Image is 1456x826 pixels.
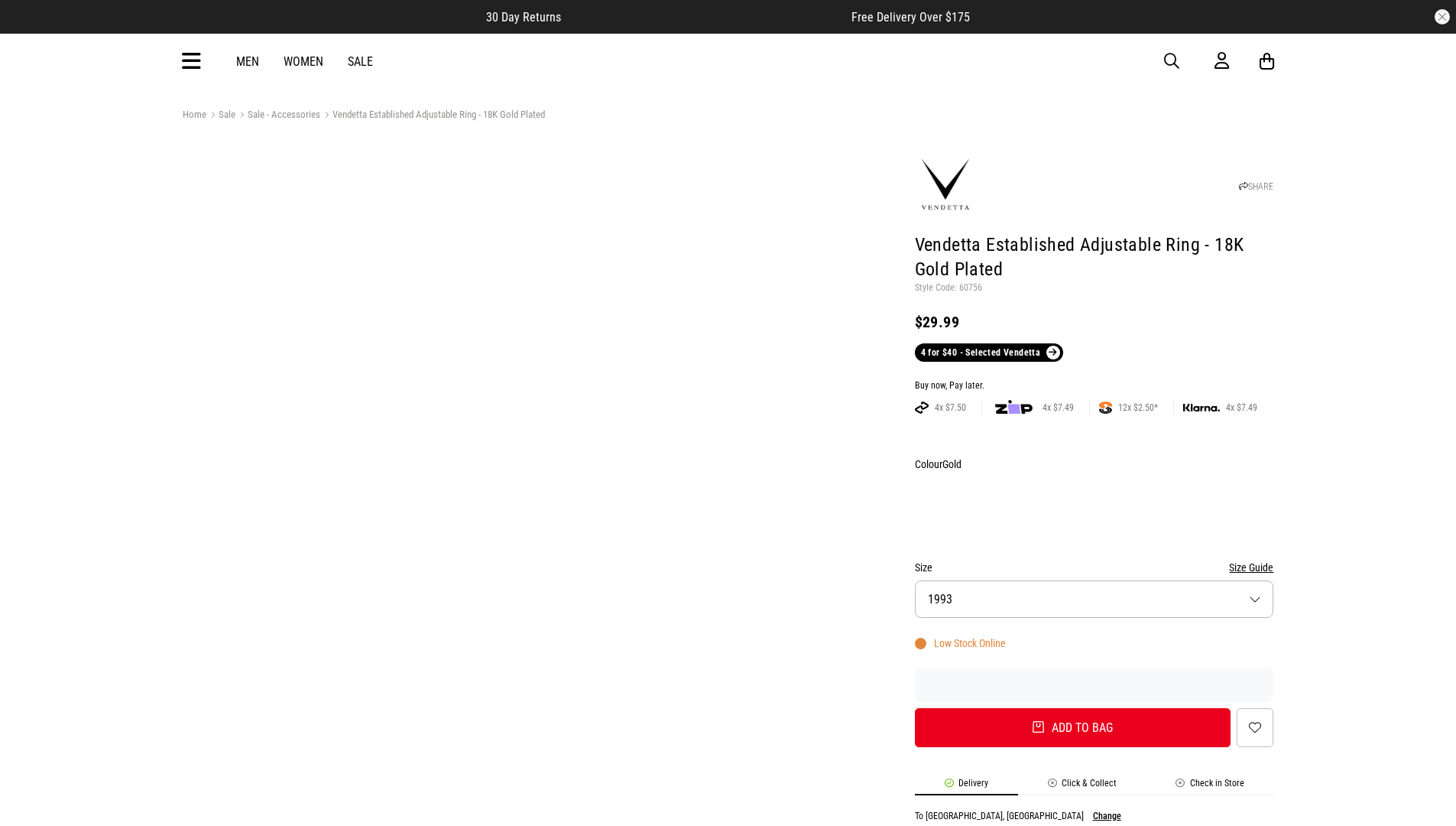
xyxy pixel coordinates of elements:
a: Sale - Accessories [235,109,320,123]
button: 1993 [915,580,1274,618]
div: Buy now, Pay later. [915,380,1274,392]
button: Add to bag [915,708,1231,747]
a: Women [284,54,323,69]
span: 4x $7.50 [929,402,972,414]
img: Vendetta Established Adjustable Ring - 18k Gold Plated in Gold [183,141,533,493]
a: Sale [206,109,235,123]
span: Free Delivery Over $175 [851,10,970,24]
img: Redrat logo [679,50,780,73]
img: Vendetta [915,154,976,216]
p: To [GEOGRAPHIC_DATA], [GEOGRAPHIC_DATA] [915,811,1084,821]
button: Change [1093,811,1121,821]
iframe: Customer reviews powered by Trustpilot [592,9,821,24]
div: $29.99 [915,313,1274,331]
li: Delivery [915,778,1018,795]
li: Check in Store [1146,778,1274,795]
a: SHARE [1239,181,1273,192]
a: Vendetta Established Adjustable Ring - 18K Gold Plated [320,109,545,123]
img: SPLITPAY [1099,402,1112,414]
img: KLARNA [1183,404,1220,412]
span: 30 Day Returns [486,10,561,24]
span: Gold [942,458,961,470]
h1: Vendetta Established Adjustable Ring - 18K Gold Plated [915,233,1274,282]
div: Low Stock Online [915,637,1006,649]
div: Colour [915,455,1274,473]
span: 4x $7.49 [1036,402,1080,414]
img: Vendetta Established Adjustable Ring - 18k Gold Plated in Gold [541,141,892,493]
li: Click & Collect [1018,778,1146,795]
a: Men [236,54,259,69]
span: 4x $7.49 [1220,402,1263,414]
span: 12x $2.50* [1112,402,1164,414]
img: Gold [917,480,955,532]
div: Size [915,558,1274,577]
a: Home [183,109,206,120]
iframe: Customer reviews powered by Trustpilot [915,678,1274,693]
a: 4 for $40 - Selected Vendetta [915,343,1063,362]
img: zip [995,400,1033,415]
img: AFTERPAY [915,402,929,414]
button: Size Guide [1229,558,1273,577]
span: 1993 [928,592,952,606]
p: Style Code: 60756 [915,282,1274,294]
a: Sale [348,54,373,69]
